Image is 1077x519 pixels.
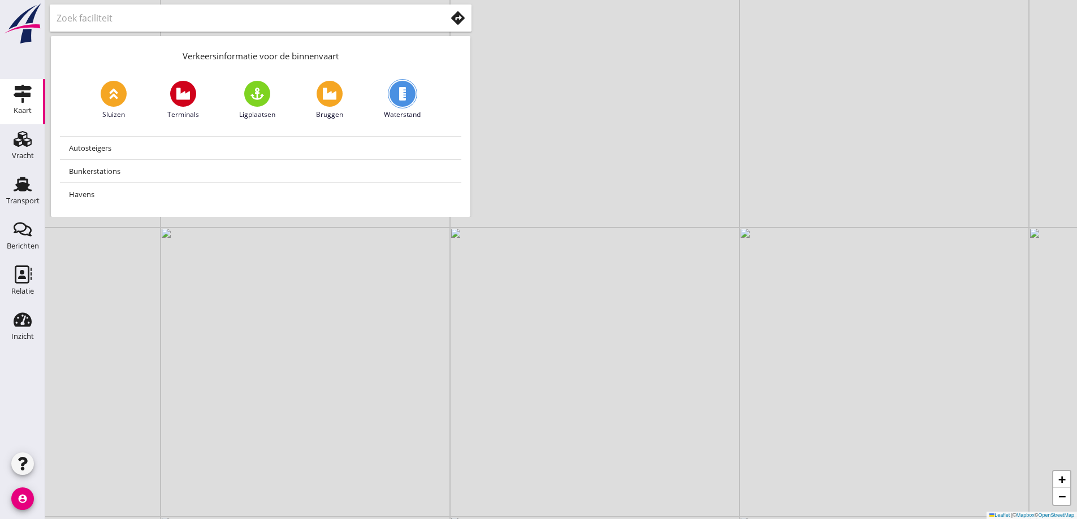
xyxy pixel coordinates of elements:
[239,81,275,120] a: Ligplaatsen
[11,333,34,340] div: Inzicht
[1053,488,1070,505] a: Zoom out
[11,287,34,295] div: Relatie
[101,81,127,120] a: Sluizen
[7,242,39,250] div: Berichten
[69,187,452,201] div: Havens
[1017,512,1035,518] a: Mapbox
[1058,489,1066,503] span: −
[1053,471,1070,488] a: Zoom in
[987,512,1077,519] div: © ©
[12,152,34,159] div: Vracht
[384,110,421,120] span: Waterstand
[989,512,1010,518] a: Leaflet
[14,107,32,114] div: Kaart
[69,141,452,155] div: Autosteigers
[6,197,40,204] div: Transport
[316,110,343,120] span: Bruggen
[239,110,275,120] span: Ligplaatsen
[51,36,470,72] div: Verkeersinformatie voor de binnenvaart
[57,9,430,27] input: Zoek faciliteit
[316,81,343,120] a: Bruggen
[167,81,199,120] a: Terminals
[2,3,43,45] img: logo-small.a267ee39.svg
[1058,472,1066,486] span: +
[1038,512,1074,518] a: OpenStreetMap
[1011,512,1013,518] span: |
[11,487,34,510] i: account_circle
[167,110,199,120] span: Terminals
[69,164,452,178] div: Bunkerstations
[384,81,421,120] a: Waterstand
[102,110,125,120] span: Sluizen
